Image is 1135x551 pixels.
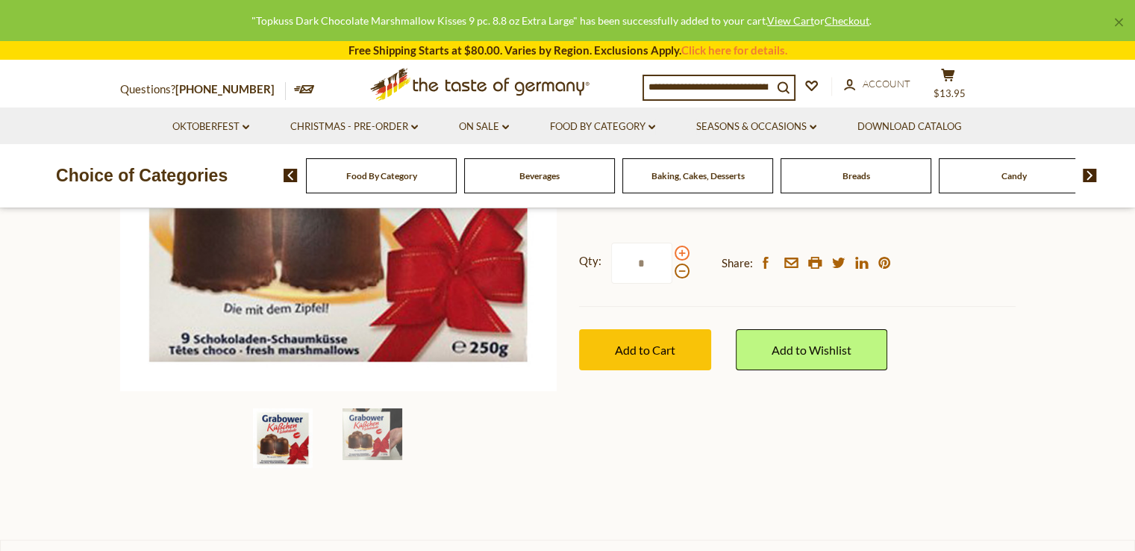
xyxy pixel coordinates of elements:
[825,14,869,27] a: Checkout
[842,170,870,181] a: Breads
[120,80,286,99] p: Questions?
[284,169,298,182] img: previous arrow
[1001,170,1027,181] a: Candy
[1083,169,1097,182] img: next arrow
[290,119,418,135] a: Christmas - PRE-ORDER
[579,252,601,270] strong: Qty:
[550,119,655,135] a: Food By Category
[1114,18,1123,27] a: ×
[175,82,275,96] a: [PHONE_NUMBER]
[579,329,711,370] button: Add to Cart
[651,170,745,181] a: Baking, Cakes, Desserts
[611,243,672,284] input: Qty:
[681,43,787,57] a: Click here for details.
[767,14,814,27] a: View Cart
[857,119,962,135] a: Download Catalog
[736,329,887,370] a: Add to Wishlist
[459,119,509,135] a: On Sale
[519,170,560,181] a: Beverages
[12,12,1111,29] div: "Topkuss Dark Chocolate Marshmallow Kisses 9 pc. 8.8 oz Extra Large" has been successfully added ...
[346,170,417,181] a: Food By Category
[615,343,675,357] span: Add to Cart
[172,119,249,135] a: Oktoberfest
[863,78,910,90] span: Account
[343,408,402,460] img: Topkuss Dark Chocolate Marshmallow Kisses 9 pc. 8.8 oz Extra Large
[696,119,816,135] a: Seasons & Occasions
[934,87,966,99] span: $13.95
[722,254,753,273] span: Share:
[926,68,971,105] button: $13.95
[844,76,910,93] a: Account
[253,408,313,468] img: Topkuss Dark Chocolate Marshmallow Kisses 9 pc. 8.8 oz Extra Large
